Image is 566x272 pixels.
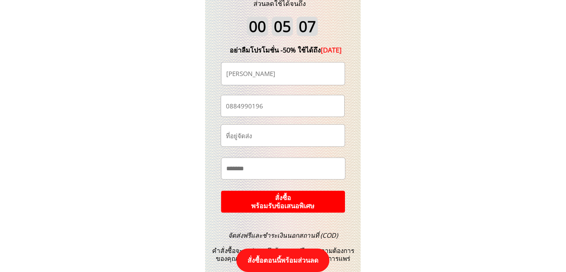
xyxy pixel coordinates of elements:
input: เบอร์โทรศัพท์ [224,95,341,117]
span: จัดส่งฟรีและชำระเงินนอกสถานที่ (COD) [228,231,338,240]
div: อย่าลืมโปรโมชั่น -50% ใช้ได้ถึง [218,45,353,56]
p: สั่งซื้อ พร้อมรับข้อเสนอพิเศษ [221,191,345,213]
p: สั่งซื้อตอนนี้พร้อมส่วนลด [236,249,329,272]
h3: คำสั่งซื้อจะถูกส่งตรงถึงบ้านคุณฟรีตามความต้องการของคุณในขณะที่ปิดมาตรฐานการป้องกันการแพร่ระบาด [208,232,359,271]
input: ชื่อ-นามสกุล [224,63,342,85]
span: [DATE] [321,45,342,54]
input: ที่อยู่จัดส่ง [224,125,342,146]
